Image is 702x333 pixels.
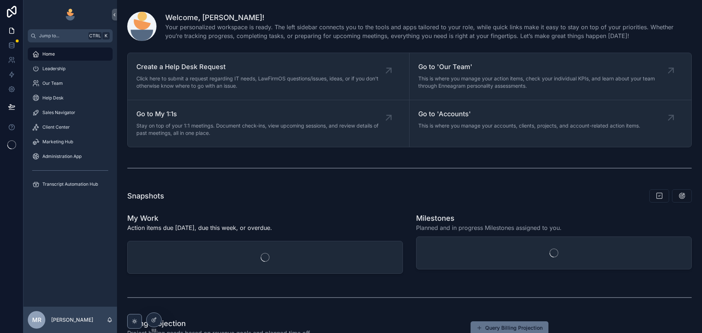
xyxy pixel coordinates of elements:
[42,181,98,187] span: Transcript Automation Hub
[418,62,671,72] span: Go to 'Our Team'
[416,223,562,232] span: Planned and in progress Milestones assigned to you.
[409,53,691,100] a: Go to 'Our Team'This is where you manage your action items, check your individual KPIs, and learn...
[128,53,409,100] a: Create a Help Desk RequestClick here to submit a request regarding IT needs, LawFirmOS questions/...
[42,80,63,86] span: Our Team
[28,106,113,119] a: Sales Navigator
[136,109,389,119] span: Go to My 1:1s
[418,75,671,90] span: This is where you manage your action items, check your individual KPIs, and learn about your team...
[32,315,41,324] span: MR
[42,110,75,116] span: Sales Navigator
[127,223,272,232] p: Action items due [DATE], due this week, or overdue.
[64,9,76,20] img: App logo
[42,95,64,101] span: Help Desk
[28,150,113,163] a: Administration App
[136,75,389,90] span: Click here to submit a request regarding IT needs, LawFirmOS questions/issues, ideas, or if you d...
[42,51,55,57] span: Home
[28,62,113,75] a: Leadership
[418,122,640,129] span: This is where you manage your accounts, clients, projects, and account-related action items.
[128,100,409,147] a: Go to My 1:1sStay on top of your 1:1 meetings. Document check-ins, view upcoming sessions, and re...
[103,33,109,39] span: K
[28,48,113,61] a: Home
[42,139,73,145] span: Marketing Hub
[416,213,562,223] h1: Milestones
[127,213,272,223] h1: My Work
[23,42,117,200] div: scrollable content
[165,12,692,23] h1: Welcome, [PERSON_NAME]!
[28,178,113,191] a: Transcript Automation Hub
[28,135,113,148] a: Marketing Hub
[42,66,65,72] span: Leadership
[28,29,113,42] button: Jump to...CtrlK
[165,23,692,40] span: Your personalized workspace is ready. The left sidebar connects you to the tools and apps tailore...
[127,191,164,201] h1: Snapshots
[28,77,113,90] a: Our Team
[28,121,113,134] a: Client Center
[418,109,640,119] span: Go to 'Accounts'
[88,32,102,39] span: Ctrl
[136,122,389,137] span: Stay on top of your 1:1 meetings. Document check-ins, view upcoming sessions, and review details ...
[39,33,86,39] span: Jump to...
[42,154,82,159] span: Administration App
[136,62,389,72] span: Create a Help Desk Request
[42,124,70,130] span: Client Center
[127,318,312,329] h1: Billing Projection
[28,91,113,105] a: Help Desk
[51,316,93,323] p: [PERSON_NAME]
[409,100,691,147] a: Go to 'Accounts'This is where you manage your accounts, clients, projects, and account-related ac...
